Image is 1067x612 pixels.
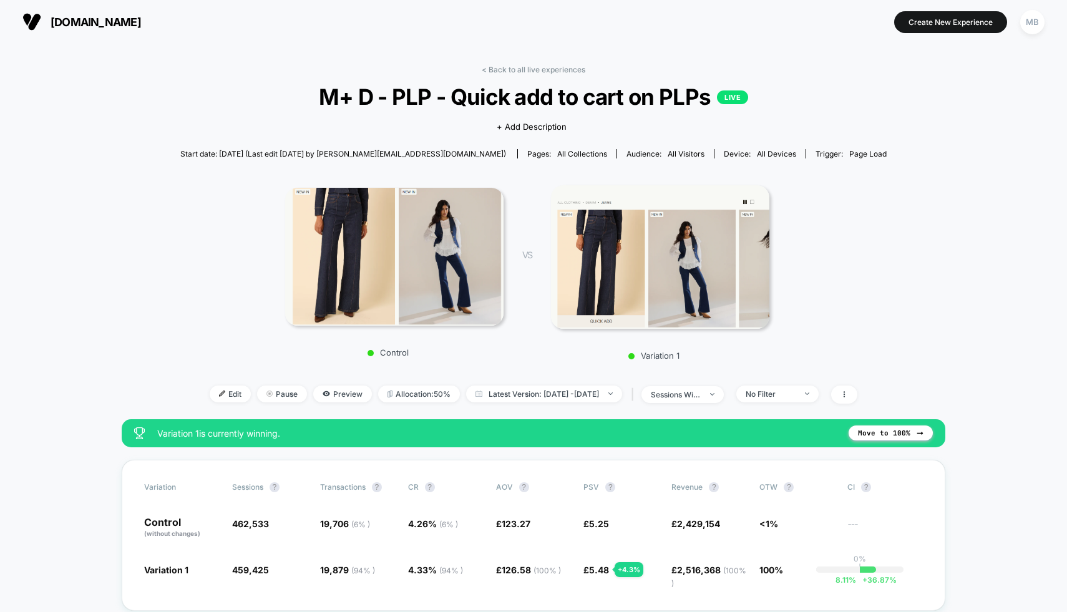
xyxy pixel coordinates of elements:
[425,482,435,492] button: ?
[849,149,887,158] span: Page Load
[847,520,923,538] span: ---
[482,65,585,74] a: < Back to all live experiences
[836,575,856,585] span: 8.11 %
[19,12,145,32] button: [DOMAIN_NAME]
[387,391,392,397] img: rebalance
[1016,9,1048,35] button: MB
[502,565,561,575] span: 126.58
[651,390,701,399] div: sessions with impression
[583,482,599,492] span: PSV
[144,565,188,575] span: Variation 1
[144,530,200,537] span: (without changes)
[717,90,748,104] p: LIVE
[497,121,567,134] span: + Add Description
[257,386,307,402] span: Pause
[351,520,370,529] span: ( 6 % )
[502,518,530,529] span: 123.27
[475,391,482,397] img: calendar
[144,482,213,492] span: Variation
[439,566,463,575] span: ( 94 % )
[856,575,897,585] span: 36.87 %
[671,566,746,588] span: ( 100 % )
[527,149,607,158] div: Pages:
[157,428,836,439] span: Variation 1 is currently winning.
[320,518,370,529] span: 19,706
[709,482,719,492] button: ?
[605,482,615,492] button: ?
[628,386,641,404] span: |
[408,518,458,529] span: 4.26 %
[671,482,703,492] span: Revenue
[372,482,382,492] button: ?
[519,482,529,492] button: ?
[232,518,269,529] span: 462,533
[714,149,806,158] span: Device:
[545,351,763,361] p: Variation 1
[854,554,866,563] p: 0%
[557,149,607,158] span: all collections
[533,566,561,575] span: ( 100 % )
[849,425,933,440] button: Move to 100%
[589,565,609,575] span: 5.48
[210,386,251,402] span: Edit
[583,565,609,575] span: £
[496,518,530,529] span: £
[759,482,828,492] span: OTW
[144,517,220,538] p: Control
[589,518,609,529] span: 5.25
[320,565,375,575] span: 19,879
[22,12,41,31] img: Visually logo
[232,565,269,575] span: 459,425
[285,188,504,325] img: Control main
[270,482,280,492] button: ?
[671,565,746,588] span: £
[710,393,714,396] img: end
[759,565,783,575] span: 100%
[805,392,809,395] img: end
[859,563,861,573] p: |
[894,11,1007,33] button: Create New Experience
[439,520,458,529] span: ( 6 % )
[313,386,372,402] span: Preview
[466,386,622,402] span: Latest Version: [DATE] - [DATE]
[496,482,513,492] span: AOV
[219,391,225,397] img: edit
[816,149,887,158] div: Trigger:
[626,149,704,158] div: Audience:
[279,347,497,357] p: Control
[522,250,532,260] span: VS
[1020,10,1045,34] div: MB
[615,562,643,577] div: + 4.3 %
[134,427,145,439] img: success_star
[378,386,460,402] span: Allocation: 50%
[180,149,506,158] span: Start date: [DATE] (Last edit [DATE] by [PERSON_NAME][EMAIL_ADDRESS][DOMAIN_NAME])
[757,149,796,158] span: all devices
[496,565,561,575] span: £
[608,392,613,395] img: end
[861,482,871,492] button: ?
[671,565,746,588] span: 2,516,368
[351,566,375,575] span: ( 94 % )
[668,149,704,158] span: All Visitors
[266,391,273,397] img: end
[216,84,851,110] span: M+ D - PLP - Quick add to cart on PLPs
[551,185,769,329] img: Variation 1 main
[232,482,263,492] span: Sessions
[862,575,867,585] span: +
[583,518,609,529] span: £
[677,518,720,529] span: 2,429,154
[51,16,141,29] span: [DOMAIN_NAME]
[746,389,796,399] div: No Filter
[784,482,794,492] button: ?
[759,518,778,529] span: <1%
[408,482,419,492] span: CR
[408,565,463,575] span: 4.33 %
[671,518,720,529] span: £
[847,482,916,492] span: CI
[320,482,366,492] span: Transactions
